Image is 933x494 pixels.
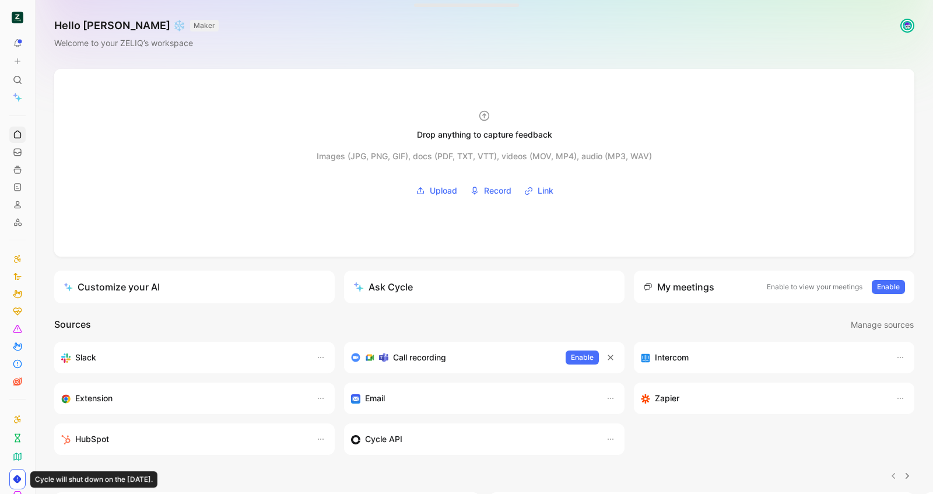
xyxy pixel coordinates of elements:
[54,19,219,33] h1: Hello [PERSON_NAME] ❄️
[641,391,884,405] div: Capture feedback from thousands of sources with Zapier (survey results, recordings, sheets, etc).
[393,351,446,365] h3: Call recording
[353,280,413,294] div: Ask Cycle
[317,149,652,163] div: Images (JPG, PNG, GIF), docs (PDF, TXT, VTT), videos (MOV, MP4), audio (MP3, WAV)
[64,280,160,294] div: Customize your AI
[30,471,157,488] div: Cycle will shut down on the [DATE].
[851,318,914,332] span: Manage sources
[351,432,594,446] div: Sync customers & send feedback from custom sources. Get inspired by our favorite use case
[365,432,402,446] h3: Cycle API
[643,280,714,294] div: My meetings
[902,20,913,31] img: avatar
[417,128,552,142] div: Drop anything to capture feedback
[655,351,689,365] h3: Intercom
[75,391,113,405] h3: Extension
[872,280,905,294] button: Enable
[566,351,599,365] button: Enable
[538,184,553,198] span: Link
[344,271,625,303] button: Ask Cycle
[850,317,914,332] button: Manage sources
[9,9,26,26] button: ZELIQ
[520,182,557,199] button: Link
[412,182,461,199] button: Upload
[75,351,96,365] h3: Slack
[484,184,511,198] span: Record
[641,351,884,365] div: Sync your customers, send feedback and get updates in Intercom
[54,36,219,50] div: Welcome to your ZELIQ’s workspace
[61,351,304,365] div: Sync your customers, send feedback and get updates in Slack
[877,281,900,293] span: Enable
[351,391,594,405] div: Forward emails to your feedback inbox
[767,281,862,293] p: Enable to view your meetings
[430,184,457,198] span: Upload
[61,391,304,405] div: Capture feedback from anywhere on the web
[365,391,385,405] h3: Email
[12,12,23,23] img: ZELIQ
[466,182,515,199] button: Record
[190,20,219,31] button: MAKER
[54,469,143,483] h2: What’s new in Cycle
[351,351,556,365] div: Record & transcribe meetings from Zoom, Meet & Teams.
[571,352,594,363] span: Enable
[75,432,109,446] h3: HubSpot
[54,317,91,332] h2: Sources
[655,391,679,405] h3: Zapier
[54,271,335,303] a: Customize your AI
